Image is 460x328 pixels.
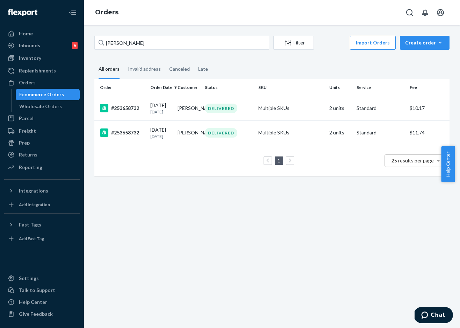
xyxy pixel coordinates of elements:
td: [PERSON_NAME] [175,96,202,120]
div: Ecommerce Orders [19,91,64,98]
th: Units [326,79,354,96]
a: Returns [4,149,80,160]
div: Late [198,60,208,78]
div: Give Feedback [19,310,53,317]
th: Status [202,79,255,96]
button: Close Navigation [66,6,80,20]
td: Multiple SKUs [256,96,326,120]
a: Reporting [4,162,80,173]
div: Canceled [169,60,190,78]
div: Talk to Support [19,287,55,294]
div: Orders [19,79,36,86]
div: Add Integration [19,202,50,208]
button: Import Orders [350,36,396,50]
div: Invalid address [128,60,161,78]
th: Order Date [148,79,175,96]
ol: breadcrumbs [89,2,124,23]
button: Filter [273,36,314,50]
div: DELIVERED [205,104,237,113]
div: Returns [19,151,37,158]
td: $10.17 [407,96,450,120]
a: Settings [4,273,80,284]
th: Order [94,79,148,96]
a: Freight [4,125,80,137]
div: Prep [19,139,30,146]
a: Inbounds6 [4,40,80,51]
a: Ecommerce Orders [16,89,80,100]
p: Standard [357,105,404,112]
div: Settings [19,275,39,282]
a: Orders [4,77,80,88]
button: Create order [400,36,450,50]
p: [DATE] [150,109,172,115]
span: 25 results per page [391,158,434,163]
a: Orders [95,8,118,16]
button: Open notifications [418,6,432,20]
th: Service [354,79,407,96]
div: Reporting [19,164,42,171]
div: Wholesale Orders [19,103,62,110]
div: 6 [72,42,78,49]
div: [DATE] [150,126,172,139]
a: Wholesale Orders [16,101,80,112]
input: Search orders [94,36,269,50]
a: Inventory [4,53,80,64]
button: Fast Tags [4,219,80,230]
button: Open Search Box [403,6,417,20]
a: Prep [4,137,80,148]
a: Help Center [4,296,80,308]
div: Create order [405,39,444,46]
p: [DATE] [150,133,172,139]
iframe: Opens a widget where you can chat to one of our agents [415,307,453,324]
div: Inventory [19,55,41,62]
p: Standard [357,129,404,136]
th: SKU [256,79,326,96]
div: Help Center [19,299,47,306]
div: Customer [178,84,199,90]
div: DELIVERED [205,128,237,138]
img: Flexport logo [8,9,37,16]
div: #253658732 [100,104,145,112]
button: Help Center [441,146,455,182]
div: Integrations [19,187,48,194]
div: Fast Tags [19,221,41,228]
button: Integrations [4,185,80,196]
th: Fee [407,79,450,96]
div: All orders [99,60,120,79]
div: Filter [274,39,314,46]
div: Parcel [19,115,34,122]
div: Replenishments [19,67,56,74]
td: [PERSON_NAME] [175,120,202,145]
a: Page 1 is your current page [276,158,282,163]
a: Add Integration [4,199,80,210]
td: Multiple SKUs [256,120,326,145]
button: Open account menu [433,6,447,20]
td: 2 units [326,96,354,120]
td: $11.74 [407,120,450,145]
div: Freight [19,127,36,134]
button: Give Feedback [4,308,80,320]
a: Parcel [4,113,80,124]
div: Home [19,30,33,37]
td: 2 units [326,120,354,145]
div: Inbounds [19,42,40,49]
button: Talk to Support [4,285,80,296]
a: Home [4,28,80,39]
div: #253658732 [100,128,145,137]
a: Add Fast Tag [4,233,80,244]
div: [DATE] [150,102,172,115]
div: Add Fast Tag [19,236,44,242]
a: Replenishments [4,65,80,76]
